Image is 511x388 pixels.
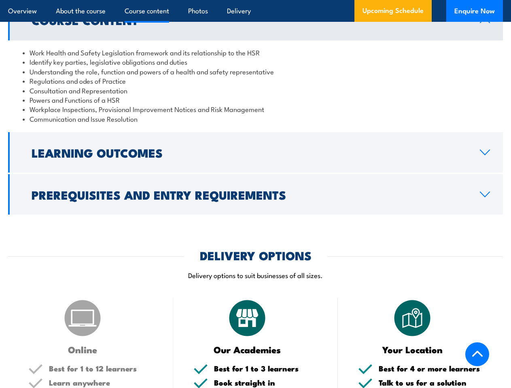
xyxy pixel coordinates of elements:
[200,250,312,260] h2: DELIVERY OPTIONS
[379,379,483,386] h5: Talk to us for a solution
[23,57,488,66] li: Identify key parties, legislative obligations and duties
[23,95,488,104] li: Powers and Functions of a HSR
[358,345,466,354] h3: Your Location
[23,67,488,76] li: Understanding the role, function and powers of a health and safety representative
[28,345,137,354] h3: Online
[32,15,467,25] h2: Course Content
[8,174,503,215] a: Prerequisites and Entry Requirements
[214,365,318,372] h5: Best for 1 to 3 learners
[49,365,153,372] h5: Best for 1 to 12 learners
[8,132,503,173] a: Learning Outcomes
[32,189,467,200] h2: Prerequisites and Entry Requirements
[214,379,318,386] h5: Book straight in
[23,114,488,123] li: Communication and Issue Resolution
[379,365,483,372] h5: Best for 4 or more learners
[8,270,503,280] p: Delivery options to suit businesses of all sizes.
[49,379,153,386] h5: Learn anywhere
[193,345,302,354] h3: Our Academies
[23,86,488,95] li: Consultation and Representation
[23,104,488,114] li: Workplace Inspections, Provisional Improvement Notices and Risk Management
[32,147,467,158] h2: Learning Outcomes
[23,76,488,85] li: Regulations and odes of Practice
[23,48,488,57] li: Work Health and Safety Legislation framework and its relationship to the HSR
